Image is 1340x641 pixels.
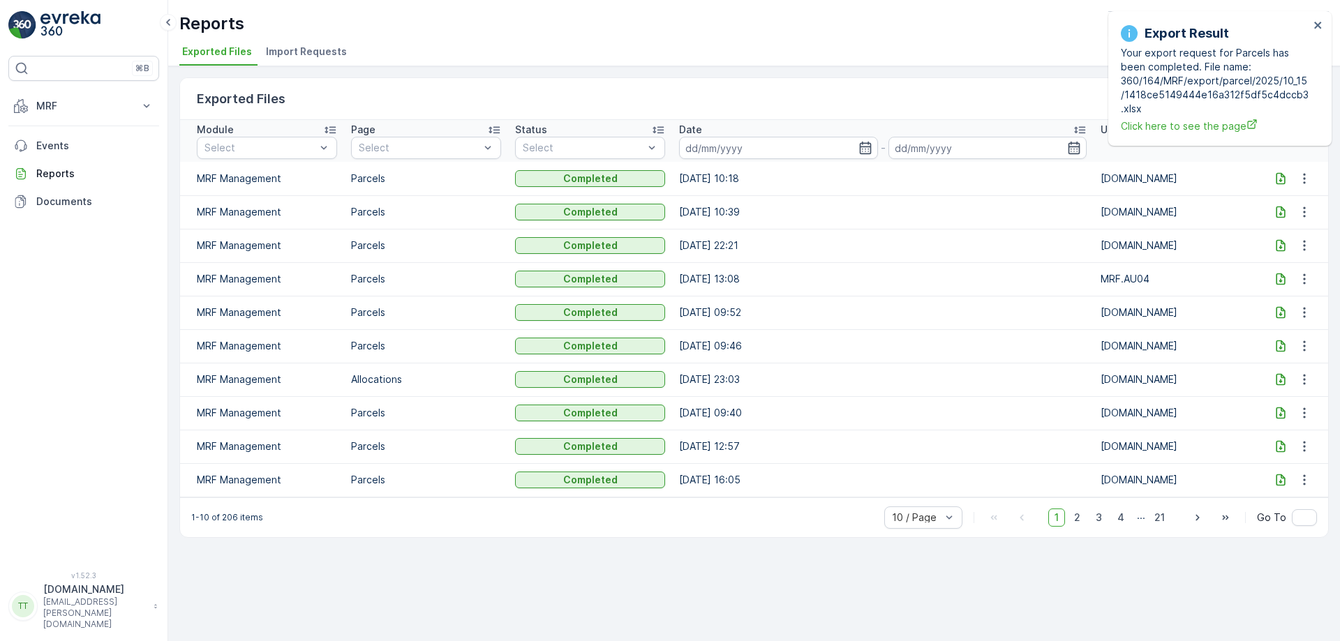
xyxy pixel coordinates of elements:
[515,472,665,488] button: Completed
[1101,123,1123,137] p: User
[515,271,665,287] button: Completed
[36,99,131,113] p: MRF
[1148,508,1171,527] span: 21
[1137,508,1145,527] p: ...
[351,372,501,386] p: Allocations
[8,571,159,580] span: v 1.52.3
[351,205,501,219] p: Parcels
[36,195,154,209] p: Documents
[563,473,618,487] p: Completed
[8,92,159,120] button: MRF
[182,45,252,59] span: Exported Files
[1068,508,1087,527] span: 2
[8,132,159,160] a: Events
[515,237,665,254] button: Completed
[523,141,643,155] p: Select
[515,338,665,354] button: Completed
[351,172,501,186] p: Parcels
[672,262,1093,296] td: [DATE] 13:08
[672,396,1093,430] td: [DATE] 09:40
[1089,508,1108,527] span: 3
[515,204,665,220] button: Completed
[1101,372,1251,386] p: [DOMAIN_NAME]
[515,123,547,137] p: Status
[1145,24,1229,43] p: Export Result
[351,123,375,137] p: Page
[8,11,36,39] img: logo
[351,339,501,353] p: Parcels
[515,371,665,388] button: Completed
[563,272,618,286] p: Completed
[1101,306,1251,319] p: [DOMAIN_NAME]
[351,272,501,286] p: Parcels
[563,205,618,219] p: Completed
[204,141,315,155] p: Select
[197,372,337,386] p: MRF Management
[351,406,501,420] p: Parcels
[563,172,618,186] p: Completed
[881,139,886,156] p: -
[351,306,501,319] p: Parcels
[1111,508,1131,527] span: 4
[1121,119,1309,133] a: Click here to see the page
[191,512,263,523] p: 1-10 of 206 items
[36,167,154,181] p: Reports
[40,11,100,39] img: logo_light-DOdMpM7g.png
[197,172,337,186] p: MRF Management
[1048,508,1065,527] span: 1
[197,239,337,252] p: MRF Management
[563,239,618,252] p: Completed
[888,137,1087,159] input: dd/mm/yyyy
[197,123,234,137] p: Module
[1101,272,1251,286] p: MRF.AU04
[1101,473,1251,487] p: [DOMAIN_NAME]
[679,123,702,137] p: Date
[563,339,618,353] p: Completed
[672,296,1093,329] td: [DATE] 09:52
[515,405,665,421] button: Completed
[351,439,501,453] p: Parcels
[1313,20,1323,33] button: close
[563,372,618,386] p: Completed
[266,45,347,59] span: Import Requests
[135,63,149,74] p: ⌘B
[43,596,147,630] p: [EMAIL_ADDRESS][PERSON_NAME][DOMAIN_NAME]
[197,406,337,420] p: MRF Management
[672,430,1093,463] td: [DATE] 12:57
[515,304,665,321] button: Completed
[8,188,159,216] a: Documents
[515,438,665,455] button: Completed
[1101,172,1251,186] p: [DOMAIN_NAME]
[197,272,337,286] p: MRF Management
[563,406,618,420] p: Completed
[359,141,479,155] p: Select
[679,137,877,159] input: dd/mm/yyyy
[197,306,337,319] p: MRF Management
[351,473,501,487] p: Parcels
[672,329,1093,363] td: [DATE] 09:46
[179,13,244,35] p: Reports
[672,363,1093,396] td: [DATE] 23:03
[36,139,154,153] p: Events
[1121,46,1309,116] p: Your export request for Parcels has been completed. File name: 360/164/MRF/export/parcel/2025/10_...
[197,89,285,109] p: Exported Files
[1101,239,1251,252] p: [DOMAIN_NAME]
[8,582,159,630] button: TT[DOMAIN_NAME][EMAIL_ADDRESS][PERSON_NAME][DOMAIN_NAME]
[1257,511,1286,525] span: Go To
[8,160,159,188] a: Reports
[197,339,337,353] p: MRF Management
[197,205,337,219] p: MRF Management
[197,473,337,487] p: MRF Management
[1101,339,1251,353] p: [DOMAIN_NAME]
[1101,406,1251,420] p: [DOMAIN_NAME]
[672,162,1093,195] td: [DATE] 10:18
[197,439,337,453] p: MRF Management
[1101,439,1251,453] p: [DOMAIN_NAME]
[672,463,1093,497] td: [DATE] 16:05
[1101,205,1251,219] p: [DOMAIN_NAME]
[515,170,665,187] button: Completed
[12,595,34,617] div: TT
[563,306,618,319] p: Completed
[563,439,618,453] p: Completed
